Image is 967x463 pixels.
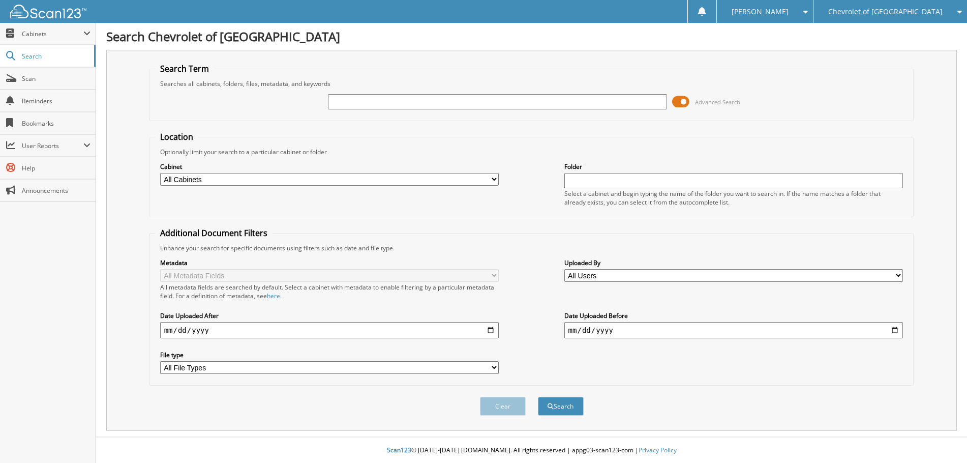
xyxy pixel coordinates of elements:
legend: Additional Document Filters [155,227,273,239]
span: User Reports [22,141,83,150]
div: All metadata fields are searched by default. Select a cabinet with metadata to enable filtering b... [160,283,499,300]
label: Uploaded By [564,258,903,267]
a: Privacy Policy [639,446,677,454]
div: © [DATE]-[DATE] [DOMAIN_NAME]. All rights reserved | appg03-scan123-com | [96,438,967,463]
span: Chevrolet of [GEOGRAPHIC_DATA] [828,9,943,15]
span: Announcements [22,186,90,195]
label: Metadata [160,258,499,267]
div: Searches all cabinets, folders, files, metadata, and keywords [155,79,909,88]
label: Date Uploaded After [160,311,499,320]
a: here [267,292,280,300]
h1: Search Chevrolet of [GEOGRAPHIC_DATA] [106,28,957,45]
button: Search [538,397,584,416]
span: Reminders [22,97,90,105]
input: end [564,322,903,338]
span: Search [22,52,89,61]
span: Scan123 [387,446,411,454]
button: Clear [480,397,526,416]
label: File type [160,351,499,359]
input: start [160,322,499,338]
label: Date Uploaded Before [564,311,903,320]
span: [PERSON_NAME] [732,9,789,15]
span: Help [22,164,90,172]
div: Select a cabinet and begin typing the name of the folder you want to search in. If the name match... [564,189,903,207]
legend: Search Term [155,63,214,74]
label: Folder [564,162,903,171]
div: Enhance your search for specific documents using filters such as date and file type. [155,244,909,252]
span: Cabinets [22,30,83,38]
span: Bookmarks [22,119,90,128]
legend: Location [155,131,198,142]
div: Optionally limit your search to a particular cabinet or folder [155,148,909,156]
span: Scan [22,74,90,83]
span: Advanced Search [695,98,740,106]
label: Cabinet [160,162,499,171]
img: scan123-logo-white.svg [10,5,86,18]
